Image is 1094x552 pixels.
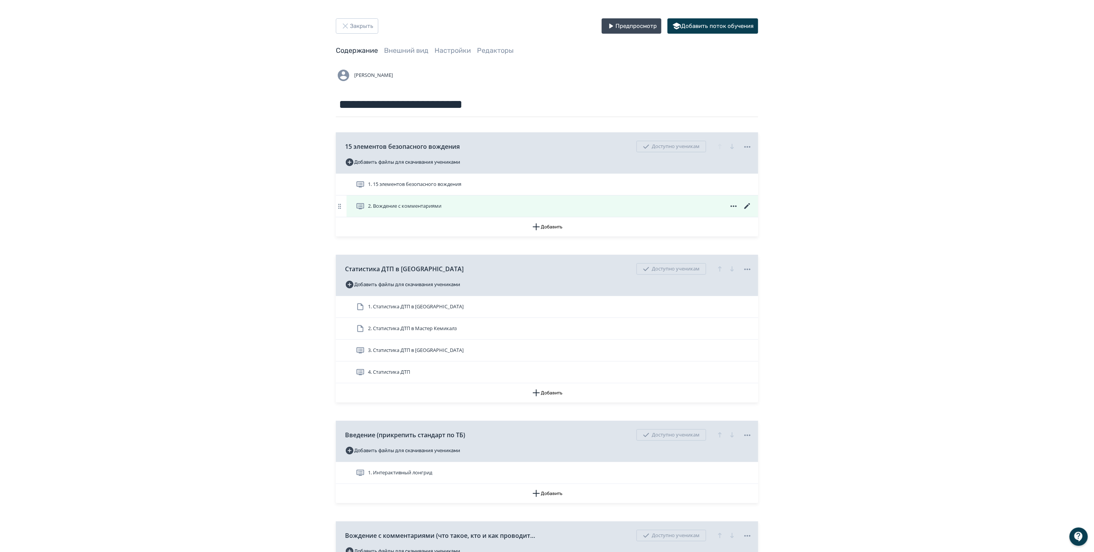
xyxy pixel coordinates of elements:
[602,18,661,34] button: Предпросмотр
[384,46,428,55] a: Внешний вид
[345,531,536,540] span: Вождение с комментариями (что такое, кто и как проводит, отчетность)
[637,429,706,441] div: Доступно ученикам
[637,530,706,541] div: Доступно ученикам
[336,340,758,361] div: 3. Статистика ДТП в [GEOGRAPHIC_DATA]
[368,181,461,188] span: 1. 15 элементов безопасного вождения
[368,347,464,354] span: 3. Статистика ДТП в РФ
[345,156,460,168] button: Добавить файлы для скачивания учениками
[336,296,758,318] div: 1. Статистика ДТП в [GEOGRAPHIC_DATA]
[477,46,514,55] a: Редакторы
[637,263,706,275] div: Доступно ученикам
[336,484,758,503] button: Добавить
[345,264,464,274] span: Статистика ДТП в [GEOGRAPHIC_DATA]
[336,174,758,195] div: 1. 15 элементов безопасного вождения
[368,303,464,311] span: 1. Статистика ДТП в России
[336,361,758,383] div: 4. Статистика ДТП
[336,46,378,55] a: Содержание
[637,141,706,152] div: Доступно ученикам
[345,142,460,151] span: 15 элементов безопасного вождения
[336,18,378,34] button: Закрыть
[336,383,758,402] button: Добавить
[336,195,758,217] div: 2. Вождение с комментариями
[336,318,758,340] div: 2. Статистика ДТП в Мастер Кемикалз
[368,202,441,210] span: 2. Вождение с комментариями
[345,430,465,440] span: Введение (прикрепить стандарт по ТБ)
[336,217,758,236] button: Добавить
[345,445,460,457] button: Добавить файлы для скачивания учениками
[368,325,457,332] span: 2. Статистика ДТП в Мастер Кемикалз
[368,368,410,376] span: 4. Статистика ДТП
[368,469,432,477] span: 1. Интерактивный лонгрид
[336,462,758,484] div: 1. Интерактивный лонгрид
[667,18,758,34] button: Добавить поток обучения
[435,46,471,55] a: Настройки
[345,278,460,291] button: Добавить файлы для скачивания учениками
[354,72,393,79] span: [PERSON_NAME]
